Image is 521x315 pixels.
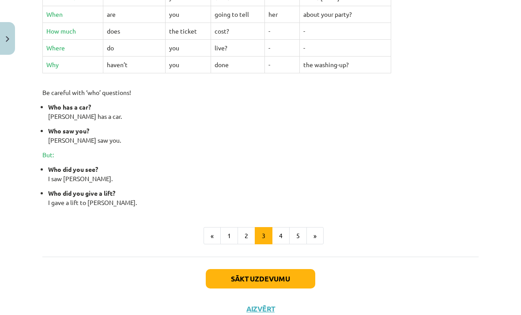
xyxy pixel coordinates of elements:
td: does [103,23,166,39]
p: I saw [PERSON_NAME]. [48,165,479,183]
td: - [265,56,300,73]
nav: Page navigation example [42,227,479,245]
td: - [300,23,391,39]
img: icon-close-lesson-0947bae3869378f0d4975bcd49f059093ad1ed9edebbc8119c70593378902aed.svg [6,36,9,42]
td: haven’t [103,56,166,73]
button: Sākt uzdevumu [206,269,315,288]
button: » [306,227,324,245]
span: When [46,10,63,18]
td: going to tell [211,6,265,23]
td: - [265,39,300,56]
td: her [265,6,300,23]
button: « [204,227,221,245]
td: you [166,6,211,23]
button: 4 [272,227,290,245]
td: - [300,39,391,56]
span: Where [46,44,65,52]
td: done [211,56,265,73]
p: Be careful with ‘who’ questions! [42,88,479,97]
td: do [103,39,166,56]
p: I gave a lift to [PERSON_NAME]. [48,189,479,207]
button: 1 [220,227,238,245]
strong: Who saw you? [48,127,89,135]
strong: Who has a car? [48,103,91,111]
td: - [265,23,300,39]
button: Aizvērt [244,304,277,313]
strong: Who did you see? [48,165,98,173]
p: [PERSON_NAME] saw you. [48,126,479,145]
span: But: [42,151,54,159]
td: are [103,6,166,23]
p: [PERSON_NAME] has a car. [48,102,479,121]
td: cost? [211,23,265,39]
td: the washing-up? [300,56,391,73]
button: 5 [289,227,307,245]
span: How much [46,27,76,35]
td: about your party? [300,6,391,23]
td: the ticket [166,23,211,39]
td: you [166,56,211,73]
td: live? [211,39,265,56]
td: you [166,39,211,56]
strong: Who did you give a lift? [48,189,115,197]
button: 2 [238,227,255,245]
button: 3 [255,227,272,245]
span: Why [46,61,59,68]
